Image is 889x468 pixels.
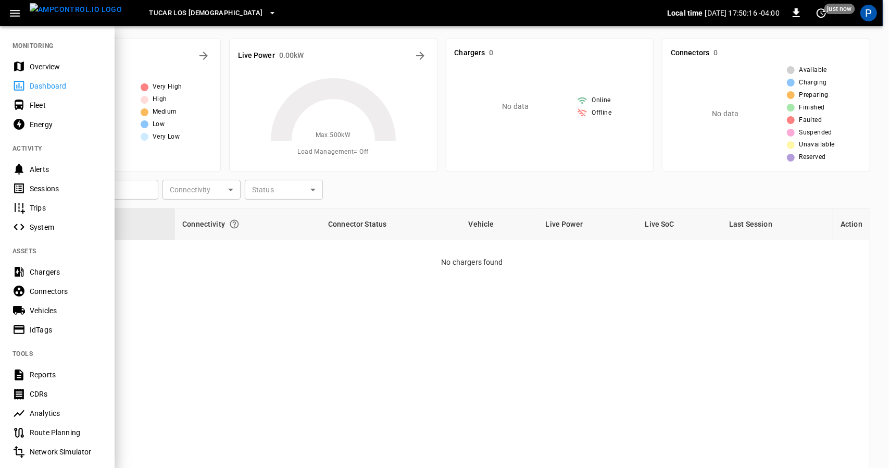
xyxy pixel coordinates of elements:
[813,5,830,21] button: set refresh interval
[30,119,102,130] div: Energy
[30,370,102,380] div: Reports
[30,286,102,297] div: Connectors
[30,267,102,277] div: Chargers
[30,183,102,194] div: Sessions
[30,305,102,316] div: Vehicles
[30,3,122,16] img: ampcontrol.io logo
[860,5,877,21] div: profile-icon
[30,389,102,399] div: CDRs
[30,325,102,335] div: IdTags
[705,8,780,18] p: [DATE] 17:50:16 -04:00
[30,427,102,438] div: Route Planning
[30,408,102,418] div: Analytics
[30,61,102,72] div: Overview
[824,4,855,14] span: just now
[30,447,102,457] div: Network Simulator
[30,222,102,232] div: System
[30,100,102,110] div: Fleet
[30,203,102,213] div: Trips
[149,7,262,19] span: TUCAR LOS [DEMOGRAPHIC_DATA]
[30,164,102,175] div: Alerts
[667,8,703,18] p: Local time
[30,81,102,91] div: Dashboard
